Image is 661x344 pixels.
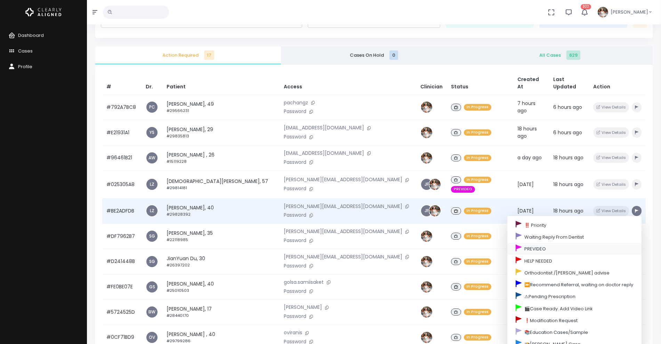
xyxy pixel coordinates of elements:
span: Action Required [101,52,275,59]
a: 📚Education Cases/Sample [507,326,642,338]
small: #22118985 [167,237,188,242]
a: ❗Modification Request [507,314,642,326]
span: In Progress [464,155,491,161]
span: In Progress [464,258,491,265]
p: [PERSON_NAME][EMAIL_ADDRESS][DOMAIN_NAME] [284,203,412,210]
td: #FE0BE07E [102,274,142,299]
small: #25010503 [167,288,189,293]
td: #5724525D [102,299,142,325]
span: SG [146,231,158,242]
td: #DF7962B7 [102,224,142,249]
span: All Cases [473,52,647,59]
span: PREVIDEO [451,186,475,193]
p: pachangz [284,99,412,107]
p: [EMAIL_ADDRESS][DOMAIN_NAME] [284,150,412,157]
td: #E21931A1 [102,120,142,145]
span: In Progress [464,334,491,341]
span: 6 hours ago [553,129,582,136]
td: #025305A8 [102,170,142,198]
span: 18 hours ago [517,125,537,139]
td: #792A7BC8 [102,95,142,120]
p: [PERSON_NAME][EMAIL_ADDRESS][DOMAIN_NAME] [284,176,412,184]
span: 322 [581,4,591,9]
small: #29799286 [167,338,191,344]
p: golsa.samiisaket [284,279,412,286]
p: [PERSON_NAME] [284,304,412,311]
small: #15119228 [167,159,187,164]
th: Patient [162,72,280,95]
a: 🎬Case Ready. Add Video Link [507,302,642,314]
p: [PERSON_NAME][EMAIL_ADDRESS][DOMAIN_NAME] [284,228,412,235]
span: 17 [204,50,214,60]
th: # [102,72,142,95]
span: Dashboard [18,32,44,39]
a: SG [146,256,158,267]
span: 6 hours ago [553,104,582,111]
a: Orthodontist /[PERSON_NAME] advise [507,266,642,278]
button: View Details [593,153,629,163]
small: #29566231 [167,108,189,113]
button: View Details [593,102,629,112]
small: #29814181 [167,185,187,191]
a: JF [421,179,432,190]
p: Password [284,108,412,115]
span: 7 hours ago [517,100,535,114]
span: [PERSON_NAME] [611,9,648,16]
span: GS [146,281,158,293]
img: Logo Horizontal [25,5,62,19]
span: In Progress [464,208,491,214]
span: 18 hours ago [553,154,583,161]
a: JF [421,205,432,216]
th: Last Updated [549,72,589,95]
span: [DATE] [517,207,534,214]
a: AW [146,152,158,163]
td: JianYuan Du, 30 [162,249,280,274]
span: LZ [146,179,158,190]
p: oviranis [284,329,412,337]
td: [PERSON_NAME], 49 [162,95,280,120]
span: 629 [566,50,580,60]
a: BW [146,306,158,318]
button: View Details [593,179,629,189]
span: LZ [146,205,158,216]
p: [EMAIL_ADDRESS][DOMAIN_NAME] [284,124,412,132]
td: #96461B21 [102,145,142,170]
a: HELP NEEDED [507,255,642,266]
span: Cases On Hold [287,52,461,59]
small: #29828392 [167,211,191,217]
th: Clinician [416,72,447,95]
span: In Progress [464,309,491,315]
span: In Progress [464,104,491,111]
span: In Progress [464,233,491,240]
span: 18 hours ago [553,207,583,214]
span: 18 hours ago [553,181,583,188]
a: PC [146,102,158,113]
a: Waiting Reply From Dentist [507,231,642,242]
p: Password [284,185,412,193]
td: #BE2ADFDB [102,198,142,224]
a: ⚠Pending Prescription [507,290,642,302]
p: Password [284,288,412,295]
p: [PERSON_NAME][EMAIL_ADDRESS][DOMAIN_NAME] [284,253,412,261]
span: 0 [389,50,398,60]
th: Status [447,72,513,95]
td: [PERSON_NAME], 35 [162,224,280,249]
a: OV [146,332,158,343]
p: Password [284,211,412,219]
td: [PERSON_NAME] , 26 [162,145,280,170]
th: Action [589,72,646,95]
th: Dr. [142,72,162,95]
p: Password [284,159,412,166]
small: #29835813 [167,133,189,139]
a: YS [146,127,158,138]
th: Created At [513,72,549,95]
span: In Progress [464,129,491,136]
a: ⏩Recommend Referral, waiting on doctor reply [507,278,642,290]
a: ‼️ Priority [507,219,642,231]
